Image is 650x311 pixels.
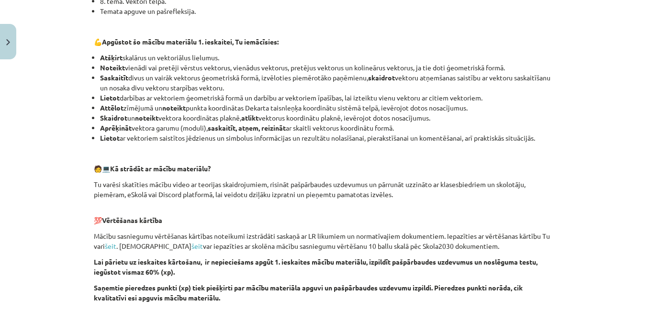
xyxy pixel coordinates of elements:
b: Noteikt [100,63,125,72]
strong: Saņemtie pieredzes punkti (xp) tiek piešķirti par mācību materiāla apguvi un pašpārbaudes uzdevum... [94,283,523,302]
p: Tu varēsi skatīties mācību video ar teorijas skaidrojumiem, risināt pašpārbaudes uzdevumus un pār... [94,179,556,200]
b: Attēlot [100,103,123,112]
b: noteikt [135,113,158,122]
b: Vērtēšanas kārtība [102,216,162,224]
li: darbības ar vektoriem ģeometriskā formā un darbību ar vektoriem īpašības, lai izteiktu vienu vekt... [100,93,556,103]
a: šeit [191,242,203,250]
li: divus un vairāk vektorus ģeometriskā formā, izvēloties piemērotāko paņēmienu, vektoru atņemšanas ... [100,73,556,93]
a: šeit [105,242,116,250]
li: vektora garumu (moduli), ar skaitli vektorus koordinātu formā. [100,123,556,133]
strong: Lai pārietu uz ieskaites kārtošanu, ir nepieciešams apgūt 1. ieskaites mācību materiālu, izpildīt... [94,257,538,276]
b: noteikt [162,103,186,112]
img: icon-close-lesson-0947bae3869378f0d4975bcd49f059093ad1ed9edebbc8119c70593378902aed.svg [6,39,10,45]
b: Saskaitīt [100,73,128,82]
p: 💪 [94,37,556,47]
b: Apgūstot šo mācību materiālu 1. ieskaitei, Tu iemācīsies: [102,37,279,46]
b: skaidrot [368,73,395,82]
p: 🧑 💻 [94,164,556,174]
b: Kā strādāt ar mācību materiālu? [110,164,211,173]
b: Skaidrot [100,113,127,122]
li: un vektora koordinātas plaknē, vektorus koordinātu plaknē, ievērojot dotos nosacījumus. [100,113,556,123]
b: Lietot [100,93,120,102]
p: 💯 [94,205,556,225]
b: Aprēķināt [100,123,132,132]
li: Temata apguve un pašrefleksija. [100,6,556,16]
b: Atšķirt [100,53,123,62]
b: saskaitīt, atņem, reizināt [208,123,286,132]
li: vienādi vai pretēji vērstus vektorus, vienādus vektorus, pretējus vektorus un kolineārus vektorus... [100,63,556,73]
li: zīmējumā un punkta koordinātas Dekarta taisnleņķa koordinātu sistēmā telpā, ievērojot dotos nosac... [100,103,556,113]
b: atlikt [241,113,258,122]
b: Lietot [100,133,120,142]
li: skalārus un vektoriālus lielumus. [100,53,556,63]
p: Mācību sasniegumu vērtēšanas kārtības noteikumi izstrādāti saskaņā ar LR likumiem un normatīvajie... [94,231,556,251]
li: ar vektoriem saistītos jēdzienus un simbolus informācijas un rezultātu nolasīšanai, pierakstīšana... [100,133,556,143]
